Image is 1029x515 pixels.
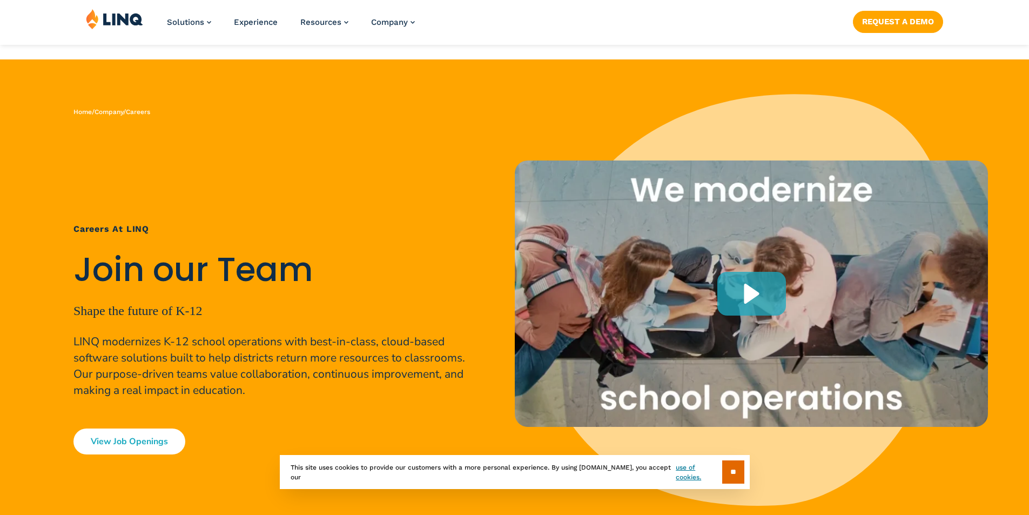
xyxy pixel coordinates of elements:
[300,17,341,27] span: Resources
[676,463,722,482] a: use of cookies.
[73,251,473,289] h2: Join our Team
[167,17,204,27] span: Solutions
[853,9,943,32] nav: Button Navigation
[126,108,150,116] span: Careers
[167,9,415,44] nav: Primary Navigation
[280,455,750,489] div: This site uses cookies to provide our customers with a more personal experience. By using [DOMAIN...
[167,17,211,27] a: Solutions
[73,223,473,236] h1: Careers at LINQ
[95,108,123,116] a: Company
[717,272,786,316] div: Play
[234,17,278,27] a: Experience
[371,17,408,27] span: Company
[853,11,943,32] a: Request a Demo
[371,17,415,27] a: Company
[86,9,143,29] img: LINQ | K‑12 Software
[300,17,348,27] a: Resources
[73,429,185,454] a: View Job Openings
[73,333,473,398] p: LINQ modernizes K-12 school operations with best-in-class, cloud-based software solutions built t...
[73,301,473,320] p: Shape the future of K-12
[73,108,92,116] a: Home
[73,108,150,116] span: / /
